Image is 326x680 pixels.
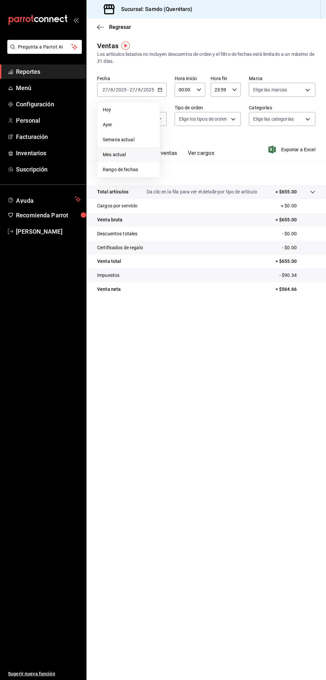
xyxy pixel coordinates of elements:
div: Los artículos listados no incluyen descuentos de orden y el filtro de fechas está limitado a un m... [97,51,315,65]
p: Da clic en la fila para ver el detalle por tipo de artículo [147,188,257,195]
h3: Sucursal: Samdo (Querétaro) [116,5,193,13]
span: Rango de fechas [103,166,154,173]
span: Ayuda [16,195,72,203]
p: Venta total [97,258,121,265]
button: open_drawer_menu [73,17,79,23]
span: Semana actual [103,136,154,143]
div: Ventas [97,41,118,51]
span: Elige las categorías [253,116,294,122]
p: Venta neta [97,286,121,293]
label: Marca [249,76,315,81]
span: Elige las marcas [253,86,287,93]
label: Fecha [97,76,167,81]
input: ---- [143,87,154,92]
span: Configuración [16,100,81,109]
input: ---- [115,87,127,92]
input: -- [110,87,113,92]
span: Pregunta a Parrot AI [18,44,72,51]
button: Ver cargos [188,150,215,161]
p: Impuestos [97,272,119,279]
p: - $90.34 [279,272,315,279]
p: = $655.00 [275,258,315,265]
p: Descuentos totales [97,230,137,237]
span: Menú [16,83,81,92]
label: Categorías [249,105,315,110]
a: Pregunta a Parrot AI [5,48,82,55]
span: Recomienda Parrot [16,211,81,220]
p: Total artículos [97,188,128,195]
p: - $0.00 [282,230,315,237]
p: + $0.00 [281,202,315,209]
span: Sugerir nueva función [8,670,81,677]
span: Ayer [103,121,154,128]
span: / [108,87,110,92]
span: Inventarios [16,149,81,158]
span: / [135,87,137,92]
span: - [127,87,129,92]
p: = $564.66 [275,286,315,293]
div: navigation tabs [108,150,214,161]
span: Suscripción [16,165,81,174]
span: [PERSON_NAME] [16,227,81,236]
p: = $655.00 [275,216,315,223]
p: Cargos por servicio [97,202,138,209]
span: Personal [16,116,81,125]
input: -- [102,87,108,92]
p: + $655.00 [275,188,297,195]
span: Reportes [16,67,81,76]
span: Mes actual [103,151,154,158]
p: Resumen [97,169,315,177]
input: -- [138,87,141,92]
label: Hora fin [211,76,241,81]
button: Pregunta a Parrot AI [7,40,82,54]
p: Venta bruta [97,216,122,223]
input: -- [129,87,135,92]
span: Hoy [103,106,154,113]
label: Hora inicio [175,76,205,81]
span: / [113,87,115,92]
button: Exportar a Excel [270,146,315,154]
span: Regresar [109,24,131,30]
span: Elige los tipos de orden [179,116,227,122]
button: Ver ventas [151,150,177,161]
button: Regresar [97,24,131,30]
p: - $0.00 [282,244,315,251]
label: Tipo de orden [175,105,241,110]
span: Facturación [16,132,81,141]
p: Certificados de regalo [97,244,143,251]
span: / [141,87,143,92]
img: Tooltip marker [121,42,130,50]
